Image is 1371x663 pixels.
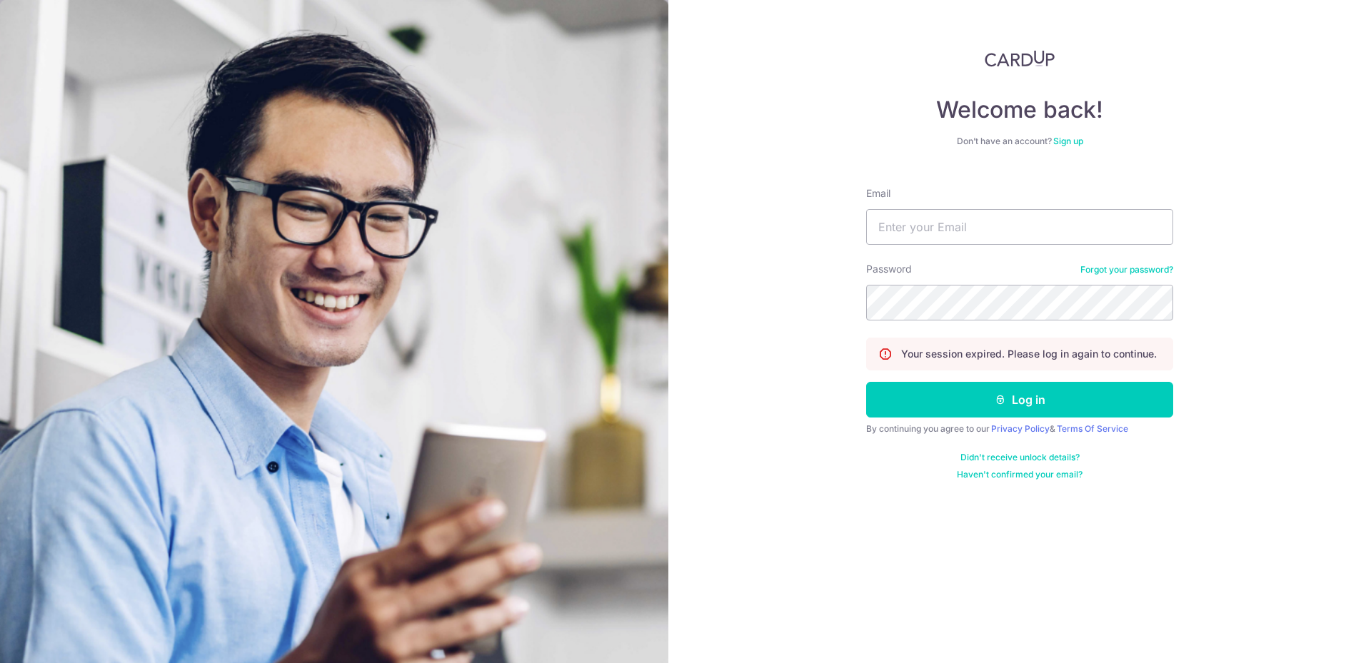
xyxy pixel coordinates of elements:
[866,186,890,201] label: Email
[901,347,1157,361] p: Your session expired. Please log in again to continue.
[960,452,1080,463] a: Didn't receive unlock details?
[866,423,1173,435] div: By continuing you agree to our &
[866,136,1173,147] div: Don’t have an account?
[957,469,1083,480] a: Haven't confirmed your email?
[866,209,1173,245] input: Enter your Email
[1057,423,1128,434] a: Terms Of Service
[866,262,912,276] label: Password
[866,382,1173,417] button: Log in
[1080,264,1173,275] a: Forgot your password?
[866,96,1173,124] h4: Welcome back!
[985,50,1055,67] img: CardUp Logo
[991,423,1050,434] a: Privacy Policy
[1053,136,1083,146] a: Sign up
